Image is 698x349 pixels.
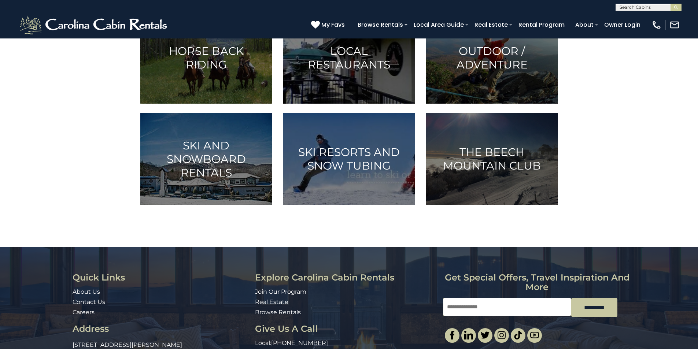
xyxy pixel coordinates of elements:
[255,288,306,295] a: Join Our Program
[601,18,644,31] a: Owner Login
[140,12,272,104] a: Horse Back Riding
[149,139,263,179] h3: Ski and Snowboard Rentals
[18,14,170,36] img: White-1-2.png
[410,18,468,31] a: Local Area Guide
[271,339,328,346] a: [PHONE_NUMBER]
[464,331,473,339] img: linkedin-single.svg
[497,331,506,339] img: instagram-single.svg
[255,273,437,282] h3: Explore Carolina Cabin Rentals
[73,298,105,305] a: Contact Us
[426,12,558,104] a: Outdoor / Adventure
[443,273,631,292] h3: Get special offers, travel inspiration and more
[435,145,549,172] h3: The Beech Mountain Club
[530,331,539,339] img: youtube-light.svg
[255,339,437,348] p: Local:
[448,331,457,339] img: facebook-single.svg
[73,288,100,295] a: About Us
[669,20,680,30] img: mail-regular-white.png
[292,44,406,71] h3: Local Restaurants
[481,331,490,339] img: twitter-single.svg
[311,20,347,30] a: My Favs
[255,298,288,305] a: Real Estate
[514,331,522,339] img: tiktok.svg
[572,18,597,31] a: About
[435,44,549,71] h3: Outdoor / Adventure
[651,20,662,30] img: phone-regular-white.png
[255,324,437,334] h3: Give Us A Call
[292,145,406,172] h3: Ski Resorts and Snow Tubing
[321,20,345,29] span: My Favs
[73,324,250,334] h3: Address
[283,12,415,104] a: Local Restaurants
[426,113,558,205] a: The Beech Mountain Club
[149,44,263,71] h3: Horse Back Riding
[471,18,512,31] a: Real Estate
[515,18,568,31] a: Rental Program
[255,309,301,316] a: Browse Rentals
[140,113,272,205] a: Ski and Snowboard Rentals
[73,273,250,282] h3: Quick Links
[73,309,95,316] a: Careers
[354,18,407,31] a: Browse Rentals
[283,113,415,205] a: Ski Resorts and Snow Tubing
